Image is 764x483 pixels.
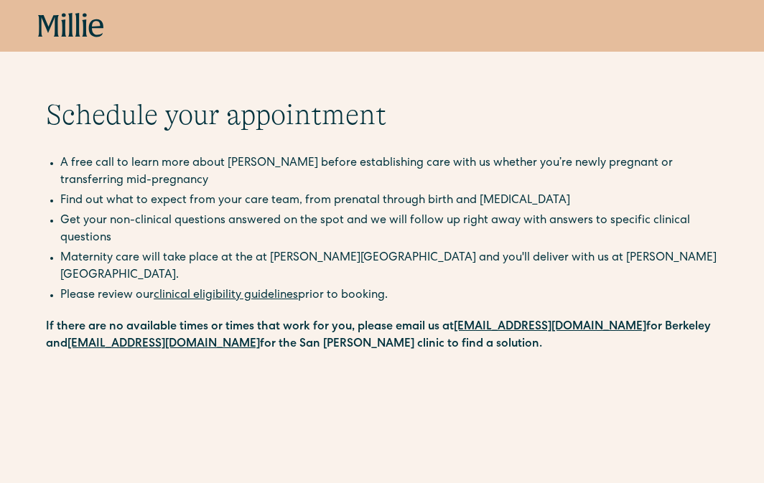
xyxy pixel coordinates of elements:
[154,290,298,301] a: clinical eligibility guidelines
[46,322,454,333] strong: If there are no available times or times that work for you, please email us at
[454,322,646,333] a: [EMAIL_ADDRESS][DOMAIN_NAME]
[67,339,260,350] a: [EMAIL_ADDRESS][DOMAIN_NAME]
[60,250,718,284] li: Maternity care will take place at the at [PERSON_NAME][GEOGRAPHIC_DATA] and you'll deliver with u...
[260,339,542,350] strong: for the San [PERSON_NAME] clinic to find a solution.
[60,212,718,247] li: Get your non-clinical questions answered on the spot and we will follow up right away with answer...
[60,287,718,304] li: Please review our prior to booking.
[60,155,718,189] li: A free call to learn more about [PERSON_NAME] before establishing care with us whether you’re new...
[46,98,718,132] h1: Schedule your appointment
[60,192,718,210] li: Find out what to expect from your care team, from prenatal through birth and [MEDICAL_DATA]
